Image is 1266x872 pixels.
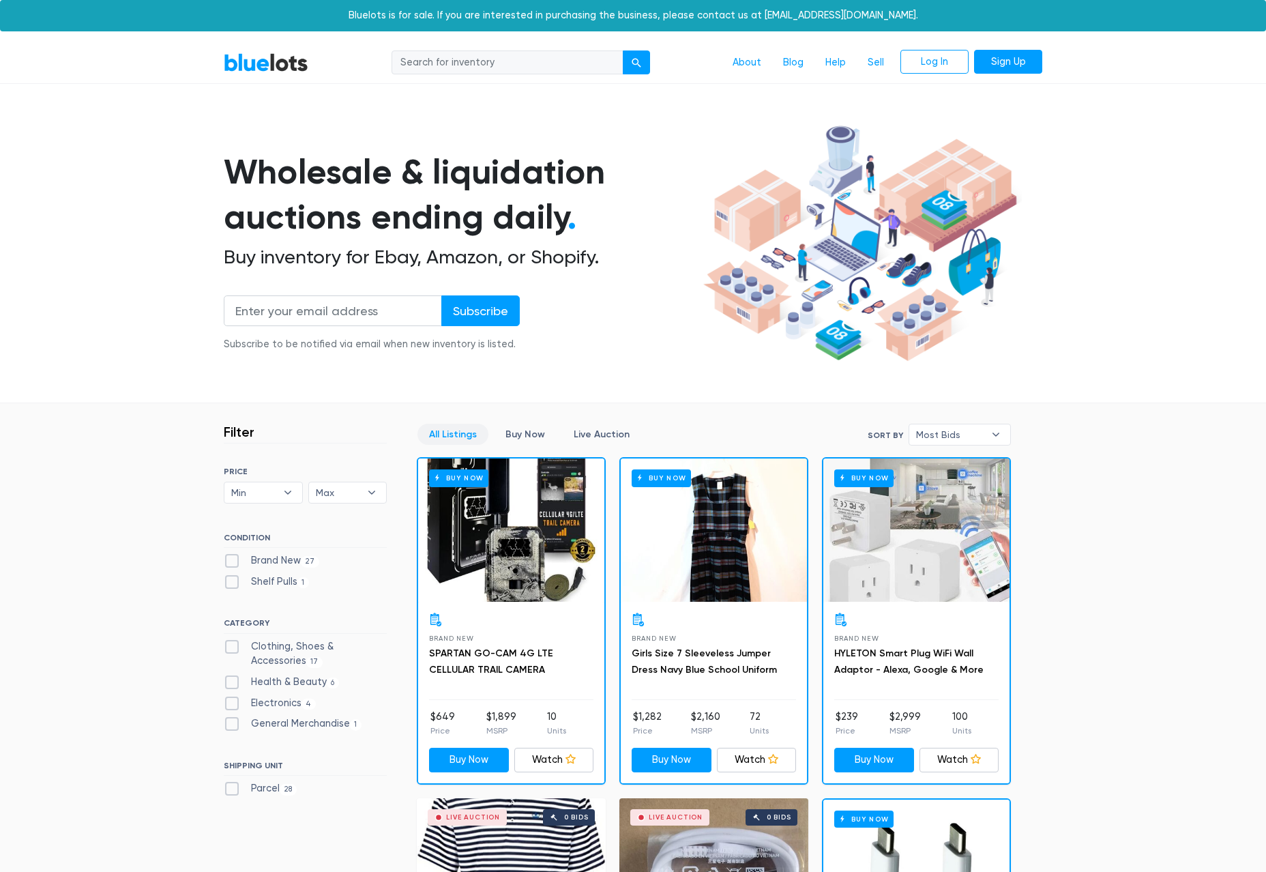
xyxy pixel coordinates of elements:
[224,424,254,440] h3: Filter
[632,648,777,675] a: Girls Size 7 Sleeveless Jumper Dress Navy Blue School Uniform
[297,577,309,588] span: 1
[486,710,516,737] li: $1,899
[916,424,984,445] span: Most Bids
[974,50,1042,74] a: Sign Up
[224,337,520,352] div: Subscribe to be notified via email when new inventory is listed.
[429,635,473,642] span: Brand New
[429,648,553,675] a: SPARTAN GO-CAM 4G LTE CELLULAR TRAIL CAMERA
[562,424,641,445] a: Live Auction
[429,469,488,486] h6: Buy Now
[632,469,691,486] h6: Buy Now
[224,246,698,269] h2: Buy inventory for Ebay, Amazon, or Shopify.
[547,725,566,737] p: Units
[632,748,711,772] a: Buy Now
[494,424,557,445] a: Buy Now
[868,429,903,441] label: Sort By
[834,748,914,772] a: Buy Now
[919,748,999,772] a: Watch
[691,725,720,737] p: MSRP
[698,119,1022,368] img: hero-ee84e7d0318cb26816c560f6b4441b76977f77a177738b4e94f68c95b2b83dbb.png
[224,781,297,796] label: Parcel
[632,635,676,642] span: Brand New
[564,814,589,821] div: 0 bids
[224,467,387,476] h6: PRICE
[224,675,339,690] label: Health & Beauty
[224,149,698,240] h1: Wholesale & liquidation auctions ending daily
[301,699,316,710] span: 4
[649,814,703,821] div: Live Auction
[280,784,297,795] span: 28
[568,197,576,237] span: .
[834,469,894,486] h6: Buy Now
[327,678,339,688] span: 6
[952,725,971,737] p: Units
[767,814,791,821] div: 0 bids
[224,761,387,776] h6: SHIPPING UNIT
[717,748,797,772] a: Watch
[224,618,387,633] h6: CATEGORY
[224,575,309,590] label: Shelf Pulls
[823,459,1010,602] a: Buy Now
[514,748,594,772] a: Watch
[834,811,894,828] h6: Buy Now
[633,725,662,737] p: Price
[224,533,387,548] h6: CONDITION
[306,657,323,668] span: 17
[430,710,455,737] li: $649
[633,710,662,737] li: $1,282
[722,50,772,76] a: About
[441,295,520,326] input: Subscribe
[224,716,362,731] label: General Merchandise
[224,53,308,72] a: BlueLots
[224,696,316,711] label: Electronics
[357,482,386,503] b: ▾
[301,556,319,567] span: 27
[274,482,302,503] b: ▾
[889,710,921,737] li: $2,999
[621,459,807,602] a: Buy Now
[952,710,971,737] li: 100
[224,553,319,568] label: Brand New
[982,424,1010,445] b: ▾
[430,725,455,737] p: Price
[889,725,921,737] p: MSRP
[750,710,769,737] li: 72
[316,482,361,503] span: Max
[231,482,276,503] span: Min
[834,635,879,642] span: Brand New
[834,648,984,675] a: HYLETON Smart Plug WiFi Wall Adaptor - Alexa, Google & More
[857,50,895,76] a: Sell
[417,424,488,445] a: All Listings
[224,639,387,669] label: Clothing, Shoes & Accessories
[350,719,362,730] span: 1
[446,814,500,821] div: Live Auction
[750,725,769,737] p: Units
[224,295,442,326] input: Enter your email address
[691,710,720,737] li: $2,160
[429,748,509,772] a: Buy Now
[486,725,516,737] p: MSRP
[836,725,858,737] p: Price
[836,710,858,737] li: $239
[814,50,857,76] a: Help
[392,50,623,75] input: Search for inventory
[418,459,604,602] a: Buy Now
[772,50,814,76] a: Blog
[547,710,566,737] li: 10
[900,50,969,74] a: Log In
